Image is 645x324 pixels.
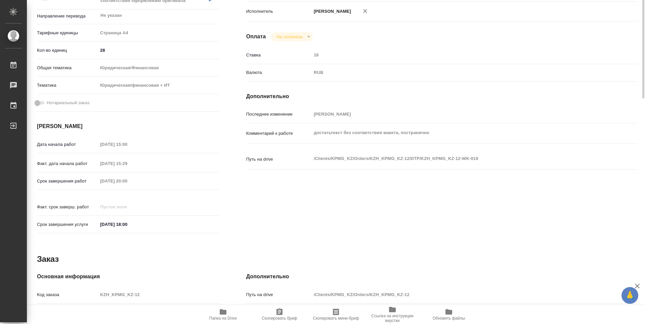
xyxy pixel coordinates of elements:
[311,8,351,15] p: [PERSON_NAME]
[621,287,638,304] button: 🙏
[98,62,219,74] div: Юридическая/Финансовая
[37,30,98,36] p: Тарифные единицы
[37,13,98,19] p: Направление перевода
[37,178,98,185] p: Срок завершения работ
[308,305,364,324] button: Скопировать мини-бриф
[37,122,219,130] h4: [PERSON_NAME]
[37,254,59,265] h2: Заказ
[195,305,251,324] button: Папка на Drive
[37,221,98,228] p: Срок завершения услуги
[311,50,605,60] input: Пустое поле
[246,33,266,41] h4: Оплата
[311,153,605,164] textarea: /Clients/KPMG_KZ/Orders/KZH_KPMG_KZ-12/DTP/KZH_KPMG_KZ-12-WK-019
[364,305,421,324] button: Ссылка на инструкции верстки
[98,27,219,39] div: Страница А4
[433,316,465,321] span: Обновить файлы
[311,127,605,138] textarea: достатьтекст без соответствия макета, постранично
[246,273,638,281] h4: Дополнительно
[246,111,311,118] p: Последнее изменение
[368,314,417,323] span: Ссылка на инструкции верстки
[313,316,359,321] span: Скопировать мини-бриф
[47,99,89,106] span: Нотариальный заказ
[246,8,311,15] p: Исполнитель
[246,291,311,298] p: Путь на drive
[274,34,304,40] button: Не оплачена
[37,291,98,298] p: Код заказа
[98,290,219,299] input: Пустое поле
[98,202,157,212] input: Пустое поле
[262,316,297,321] span: Скопировать бриф
[421,305,477,324] button: Обновить файлы
[246,69,311,76] p: Валюта
[37,82,98,89] p: Тематика
[209,316,237,321] span: Папка на Drive
[37,273,219,281] h4: Основная информация
[98,45,219,55] input: ✎ Введи что-нибудь
[37,160,98,167] p: Факт. дата начала работ
[98,176,157,186] input: Пустое поле
[37,141,98,148] p: Дата начала работ
[311,67,605,78] div: RUB
[37,65,98,71] p: Общая тематика
[37,47,98,54] p: Кол-во единиц
[98,219,157,229] input: ✎ Введи что-нибудь
[246,52,311,58] p: Ставка
[98,159,157,168] input: Пустое поле
[358,4,373,18] button: Удалить исполнителя
[311,290,605,299] input: Пустое поле
[624,288,636,302] span: 🙏
[98,80,219,91] div: Юридическая/финансовая + ИТ
[98,139,157,149] input: Пустое поле
[251,305,308,324] button: Скопировать бриф
[311,109,605,119] input: Пустое поле
[246,92,638,100] h4: Дополнительно
[246,156,311,163] p: Путь на drive
[271,32,312,41] div: Не оплачена
[37,204,98,210] p: Факт. срок заверш. работ
[246,130,311,137] p: Комментарий к работе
